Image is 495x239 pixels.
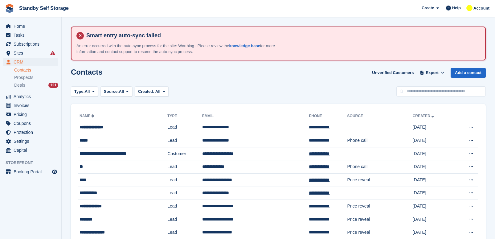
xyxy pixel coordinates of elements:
span: Help [452,5,461,11]
td: [DATE] [413,147,455,160]
p: An error occurred with the auto-sync process for the site: Worthing . Please review the for more ... [76,43,292,55]
a: Standby Self Storage [17,3,71,13]
span: Settings [14,137,51,146]
span: All [155,89,161,94]
th: Type [167,111,202,121]
span: Type: [74,89,85,95]
img: Glenn Fisher [466,5,472,11]
span: Capital [14,146,51,155]
a: Contacts [14,67,58,73]
th: Source [347,111,413,121]
button: Source: All [100,86,132,97]
td: Price reveal [347,200,413,213]
a: Deals 121 [14,82,58,89]
div: 121 [48,83,58,88]
td: Phone call [347,160,413,174]
h1: Contacts [71,68,103,76]
img: stora-icon-8386f47178a22dfd0bd8f6a31ec36ba5ce8667c1dd55bd0f319d3a0aa187defe.svg [5,4,14,13]
td: Lead [167,174,202,187]
span: Sites [14,49,51,57]
td: [DATE] [413,213,455,226]
td: Price reveal [347,213,413,226]
th: Phone [309,111,347,121]
span: Home [14,22,51,31]
td: Phone call [347,134,413,147]
a: knowledge base [229,43,260,48]
td: Price reveal [347,174,413,187]
span: Pricing [14,110,51,119]
a: menu [3,22,58,31]
span: Storefront [6,160,61,166]
td: [DATE] [413,174,455,187]
a: menu [3,128,58,137]
a: menu [3,137,58,146]
span: Analytics [14,92,51,101]
a: Add a contact [451,68,486,78]
td: [DATE] [413,187,455,200]
td: Lead [167,134,202,147]
a: Prospects [14,74,58,81]
button: Export [419,68,446,78]
td: Customer [167,147,202,160]
span: Create [422,5,434,11]
td: [DATE] [413,134,455,147]
span: Created: [138,89,154,94]
span: CRM [14,58,51,66]
a: menu [3,58,58,66]
a: menu [3,92,58,101]
td: [DATE] [413,121,455,134]
a: Name [80,114,95,118]
span: Source: [104,89,119,95]
td: Lead [167,187,202,200]
span: Tasks [14,31,51,39]
span: Account [473,5,489,11]
span: Subscriptions [14,40,51,48]
span: Coupons [14,119,51,128]
td: [DATE] [413,160,455,174]
button: Type: All [71,86,98,97]
span: All [85,89,90,95]
td: Lead [167,121,202,134]
td: Lead [167,213,202,226]
td: Lead [167,160,202,174]
span: Booking Portal [14,167,51,176]
span: All [119,89,124,95]
button: Created: All [135,86,169,97]
a: menu [3,167,58,176]
a: menu [3,119,58,128]
a: menu [3,146,58,155]
a: menu [3,40,58,48]
h4: Smart entry auto-sync failed [84,32,480,39]
a: Unverified Customers [370,68,416,78]
span: Deals [14,82,25,88]
a: Preview store [51,168,58,175]
span: Prospects [14,75,33,80]
a: menu [3,31,58,39]
a: menu [3,101,58,110]
span: Invoices [14,101,51,110]
i: Smart entry sync failures have occurred [50,51,55,56]
th: Email [202,111,309,121]
a: Created [413,114,435,118]
a: menu [3,49,58,57]
span: Export [426,70,439,76]
td: [DATE] [413,200,455,213]
td: Lead [167,200,202,213]
span: Protection [14,128,51,137]
a: menu [3,110,58,119]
